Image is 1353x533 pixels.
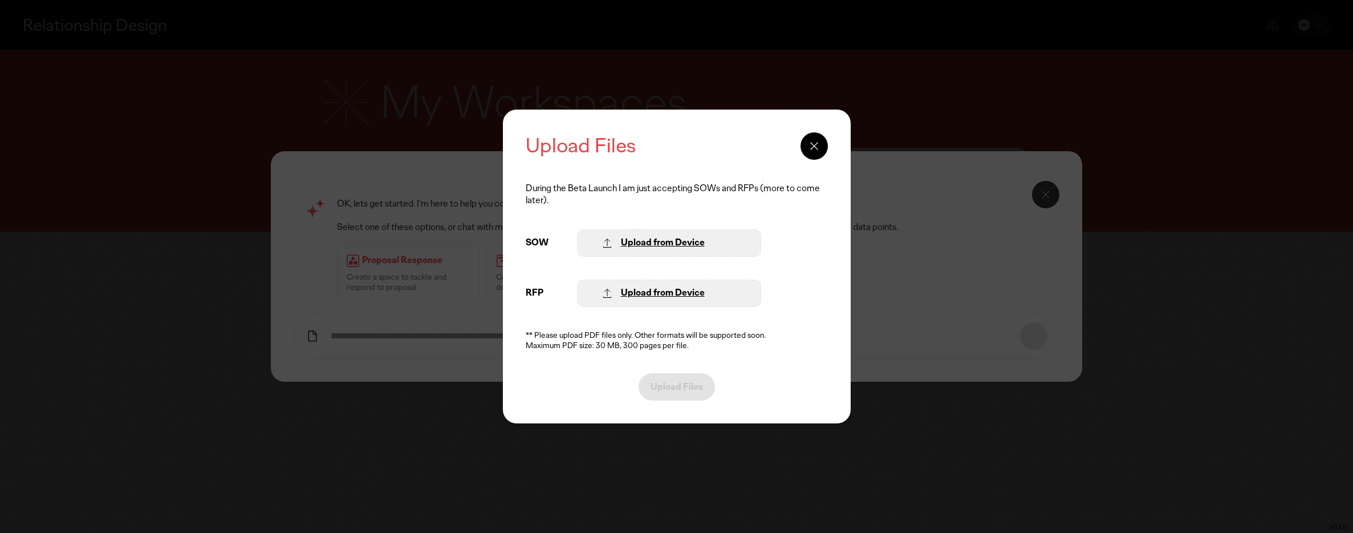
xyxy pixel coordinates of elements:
div: ** Please upload PDF files only. Other formats will be supported soon. Maximum PDF size: 30 MB, 3... [526,330,828,350]
div: SOW [526,237,566,249]
div: Upload from Device [621,237,705,249]
div: During the Beta Launch I am just accepting SOWs and RFPs (more to come later). [526,183,828,207]
div: Upload Files [526,132,789,160]
p: Upload Files [651,382,703,391]
div: RFP [526,287,566,299]
button: Upload Files [639,373,715,401]
div: Upload from Device [621,287,705,299]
